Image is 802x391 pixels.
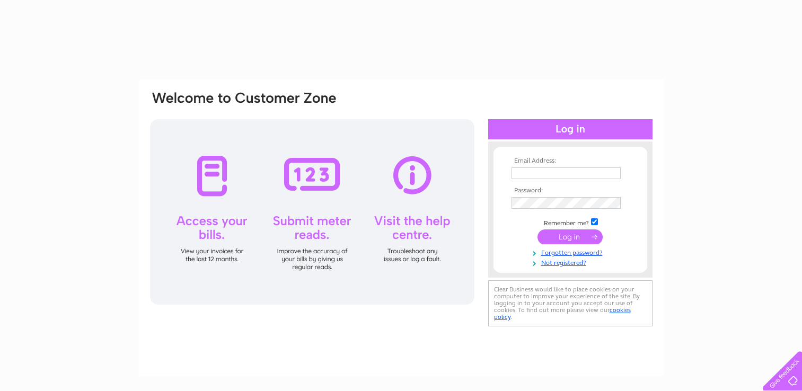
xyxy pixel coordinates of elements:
th: Email Address: [509,157,632,165]
a: Forgotten password? [512,247,632,257]
input: Submit [537,229,603,244]
a: Not registered? [512,257,632,267]
div: Clear Business would like to place cookies on your computer to improve your experience of the sit... [488,280,653,326]
th: Password: [509,187,632,194]
td: Remember me? [509,217,632,227]
a: cookies policy [494,306,631,321]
